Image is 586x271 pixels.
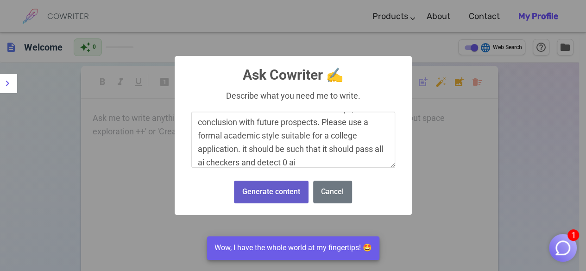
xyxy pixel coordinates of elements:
div: Wow, I have the whole world at my fingertips! 🤩 [214,239,372,257]
span: 1 [567,229,579,241]
img: Close chat [554,239,572,257]
button: Generate content [234,181,308,203]
div: Describe what you need me to write. [188,91,398,101]
h2: Ask Cowriter ✍️ [175,56,412,82]
button: Cancel [313,181,352,203]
